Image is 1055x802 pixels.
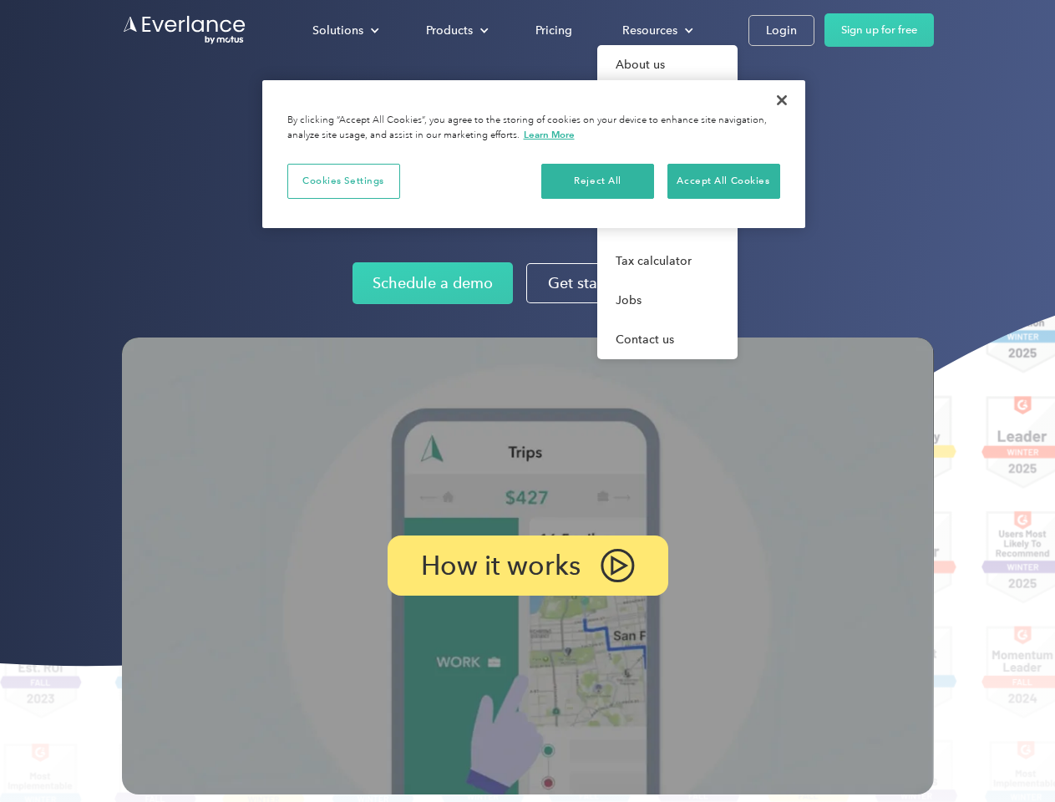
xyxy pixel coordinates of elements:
input: Submit [123,99,207,135]
div: Products [426,20,473,41]
a: Jobs [597,281,738,320]
div: Resources [606,16,707,45]
a: Login [748,15,814,46]
nav: Resources [597,45,738,359]
button: Reject All [541,164,654,199]
div: Products [409,16,502,45]
div: Resources [622,20,677,41]
button: Accept All Cookies [667,164,780,199]
a: Schedule a demo [353,262,513,304]
a: Go to homepage [122,14,247,46]
a: Tax calculator [597,241,738,281]
div: Solutions [296,16,393,45]
a: Sign up for free [824,13,934,47]
a: Pricing [519,16,589,45]
div: Login [766,20,797,41]
button: Cookies Settings [287,164,400,199]
div: Cookie banner [262,80,805,228]
div: By clicking “Accept All Cookies”, you agree to the storing of cookies on your device to enhance s... [287,114,780,143]
a: About us [597,45,738,84]
div: Pricing [535,20,572,41]
div: Solutions [312,20,363,41]
p: How it works [421,556,581,576]
div: Privacy [262,80,805,228]
a: Contact us [597,320,738,359]
a: More information about your privacy, opens in a new tab [524,129,575,140]
a: Get started for free [526,263,702,303]
button: Close [763,82,800,119]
